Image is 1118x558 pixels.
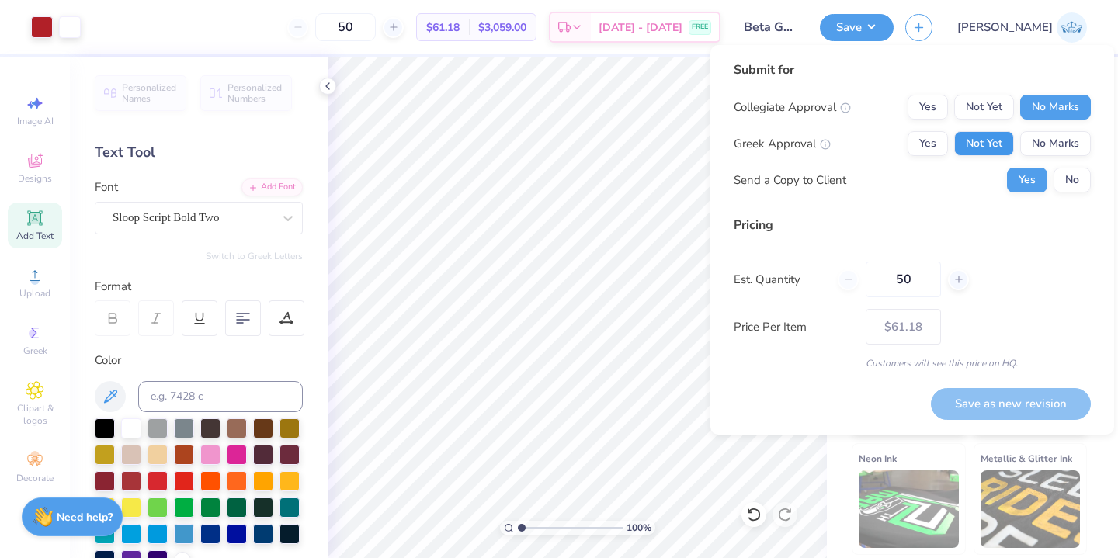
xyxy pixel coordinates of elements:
span: FREE [692,22,708,33]
button: No [1054,168,1091,192]
button: No Marks [1020,95,1091,120]
button: Not Yet [954,131,1014,156]
div: Submit for [734,61,1091,79]
input: – – [315,13,376,41]
span: Personalized Names [122,82,177,104]
button: No Marks [1020,131,1091,156]
button: Yes [1007,168,1047,192]
span: Add Text [16,230,54,242]
input: Untitled Design [732,12,808,43]
label: Font [95,178,118,196]
label: Est. Quantity [734,271,826,289]
label: Price Per Item [734,318,854,336]
span: Metallic & Glitter Ink [981,450,1072,466]
input: e.g. 7428 c [138,381,303,412]
span: [PERSON_NAME] [957,19,1053,36]
button: Yes [908,131,948,156]
div: Pricing [734,216,1091,234]
span: Image AI [17,115,54,127]
img: Neon Ink [859,470,959,548]
span: Personalized Numbers [227,82,283,104]
div: Customers will see this price on HQ. [734,356,1091,370]
input: – – [866,262,941,297]
button: Switch to Greek Letters [206,250,303,262]
strong: Need help? [57,510,113,525]
a: [PERSON_NAME] [957,12,1087,43]
img: Metallic & Glitter Ink [981,470,1081,548]
div: Color [95,352,303,369]
div: Collegiate Approval [734,99,851,116]
div: Text Tool [95,142,303,163]
span: Clipart & logos [8,402,62,427]
span: Upload [19,287,50,300]
img: Julia Armano [1057,12,1087,43]
div: Greek Approval [734,135,831,153]
button: Not Yet [954,95,1014,120]
button: Save [820,14,894,41]
span: Designs [18,172,52,185]
span: Neon Ink [859,450,897,466]
span: Decorate [16,472,54,484]
button: Yes [908,95,948,120]
span: [DATE] - [DATE] [599,19,682,36]
span: $3,059.00 [478,19,526,36]
span: Greek [23,345,47,357]
div: Add Font [241,178,303,196]
span: $61.18 [426,19,460,36]
div: Send a Copy to Client [734,172,846,189]
span: 100 % [627,521,651,535]
div: Format [95,278,304,296]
